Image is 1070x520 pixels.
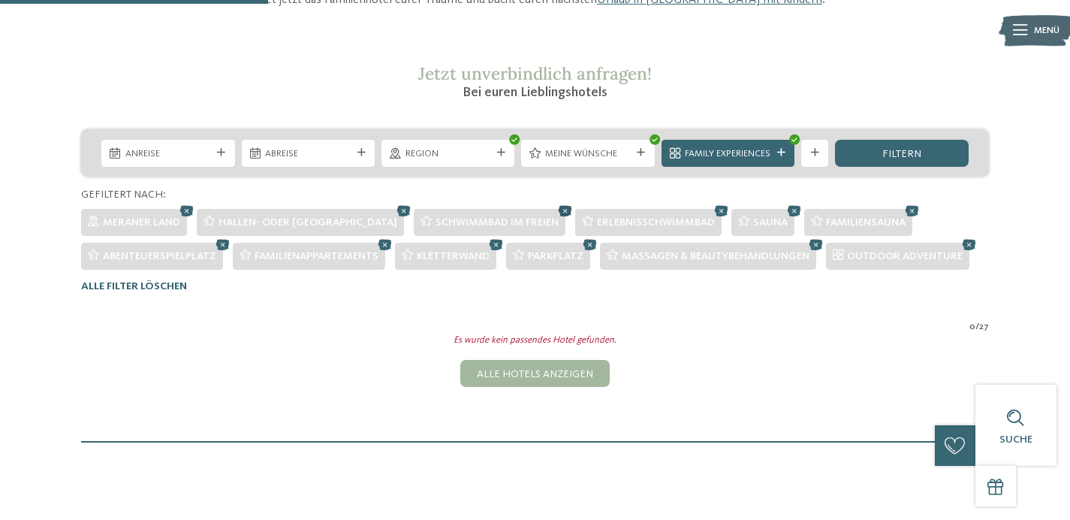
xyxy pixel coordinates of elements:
[753,217,788,228] span: Sauna
[417,251,490,262] span: Kletterwand
[436,217,559,228] span: Schwimmbad im Freien
[969,320,975,334] span: 0
[597,217,715,228] span: Erlebnisschwimmbad
[528,251,583,262] span: Parkplatz
[103,217,180,228] span: Meraner Land
[418,62,652,84] span: Jetzt unverbindlich anfragen!
[999,434,1032,445] span: Suche
[545,147,631,161] span: Meine Wünsche
[103,251,216,262] span: Abenteuerspielplatz
[125,147,211,161] span: Anreise
[460,360,609,387] div: Alle Hotels anzeigen
[463,86,607,99] span: Bei euren Lieblingshotels
[255,251,378,262] span: Familienappartements
[81,281,187,292] span: Alle Filter löschen
[975,320,979,334] span: /
[71,334,999,347] div: Es wurde kein passendes Hotel gefunden.
[847,251,963,262] span: OUTDOOR ADVENTURE
[219,217,397,228] span: Hallen- oder [GEOGRAPHIC_DATA]
[265,147,351,161] span: Abreise
[685,147,770,161] span: Family Experiences
[826,217,906,228] span: Familiensauna
[405,147,491,161] span: Region
[622,251,809,262] span: Massagen & Beautybehandlungen
[81,189,166,200] span: Gefiltert nach:
[882,149,921,159] span: filtern
[979,320,989,334] span: 27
